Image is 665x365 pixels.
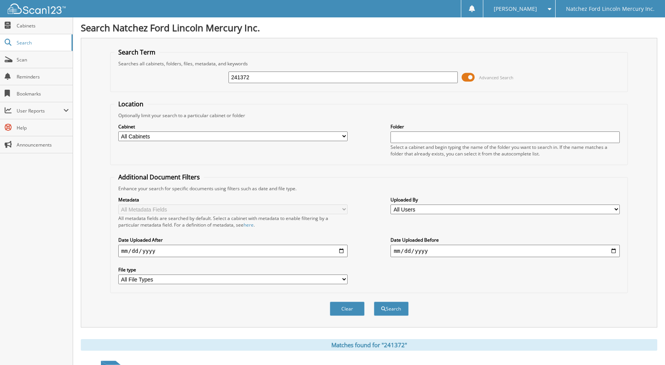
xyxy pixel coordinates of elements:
[17,125,69,131] span: Help
[17,107,63,114] span: User Reports
[479,75,513,80] span: Advanced Search
[390,144,620,157] div: Select a cabinet and begin typing the name of the folder you want to search in. If the name match...
[17,56,69,63] span: Scan
[118,266,348,273] label: File type
[390,237,620,243] label: Date Uploaded Before
[566,7,655,11] span: Natchez Ford Lincoln Mercury Inc.
[118,237,348,243] label: Date Uploaded After
[17,90,69,97] span: Bookmarks
[244,222,254,228] a: here
[390,123,620,130] label: Folder
[494,7,537,11] span: [PERSON_NAME]
[81,339,657,351] div: Matches found for "241372"
[118,215,348,228] div: All metadata fields are searched by default. Select a cabinet with metadata to enable filtering b...
[114,60,624,67] div: Searches all cabinets, folders, files, metadata, and keywords
[390,245,620,257] input: end
[374,302,409,316] button: Search
[114,112,624,119] div: Optionally limit your search to a particular cabinet or folder
[390,196,620,203] label: Uploaded By
[118,245,348,257] input: start
[17,39,68,46] span: Search
[17,142,69,148] span: Announcements
[17,22,69,29] span: Cabinets
[330,302,365,316] button: Clear
[17,73,69,80] span: Reminders
[114,173,204,181] legend: Additional Document Filters
[118,196,348,203] label: Metadata
[81,21,657,34] h1: Search Natchez Ford Lincoln Mercury Inc.
[114,185,624,192] div: Enhance your search for specific documents using filters such as date and file type.
[118,123,348,130] label: Cabinet
[8,3,66,14] img: scan123-logo-white.svg
[114,48,159,56] legend: Search Term
[114,100,147,108] legend: Location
